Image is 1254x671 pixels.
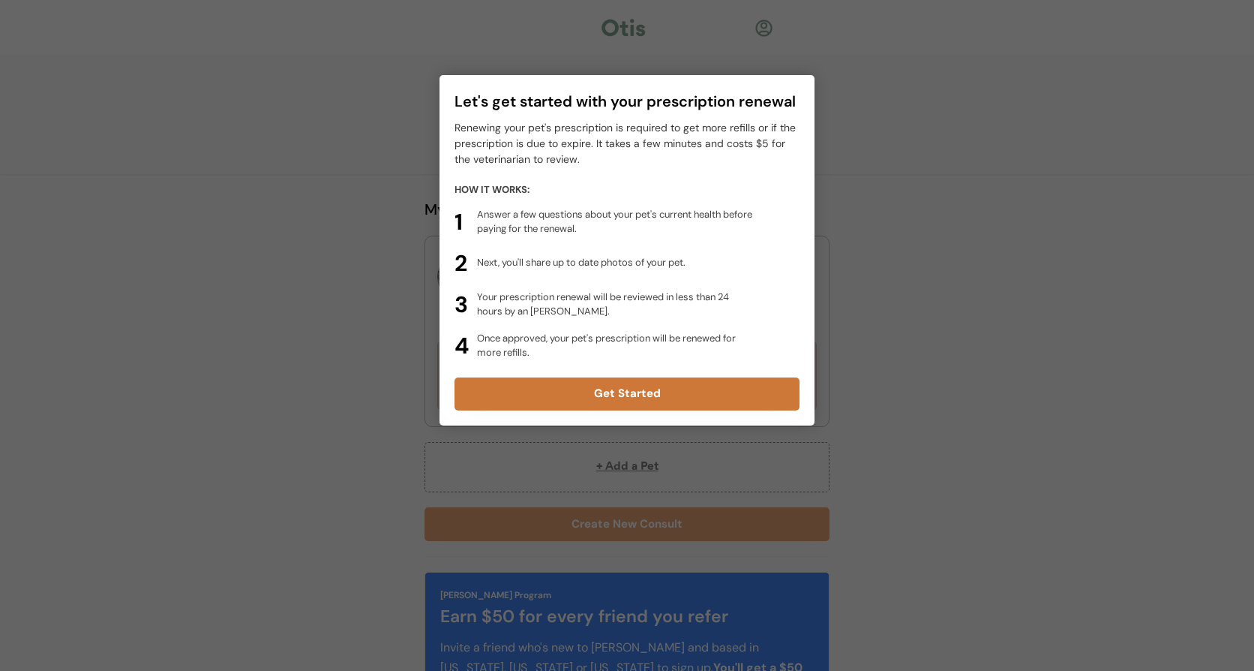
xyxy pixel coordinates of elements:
button: Get Started [454,378,799,411]
div: Answer a few questions about your pet's current health before paying for the renewal. [477,207,753,236]
div: Renewing your pet's prescription is required to get more refills or if the prescription is due to... [454,120,799,167]
div: Once approved, your pet's prescription will be renewed for more refills. [477,331,753,360]
div: 4 [454,329,469,363]
div: 3 [454,287,469,321]
div: 1 [454,205,469,239]
div: Your prescription renewal will be reviewed in less than 24 hours by an [PERSON_NAME]. [477,290,753,319]
div: HOW IT WORKS: [454,182,529,197]
div: Let's get started with your prescription renewal [454,90,799,113]
div: 2 [454,246,469,280]
div: Next, you'll share up to date photos of your pet. [477,255,685,270]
